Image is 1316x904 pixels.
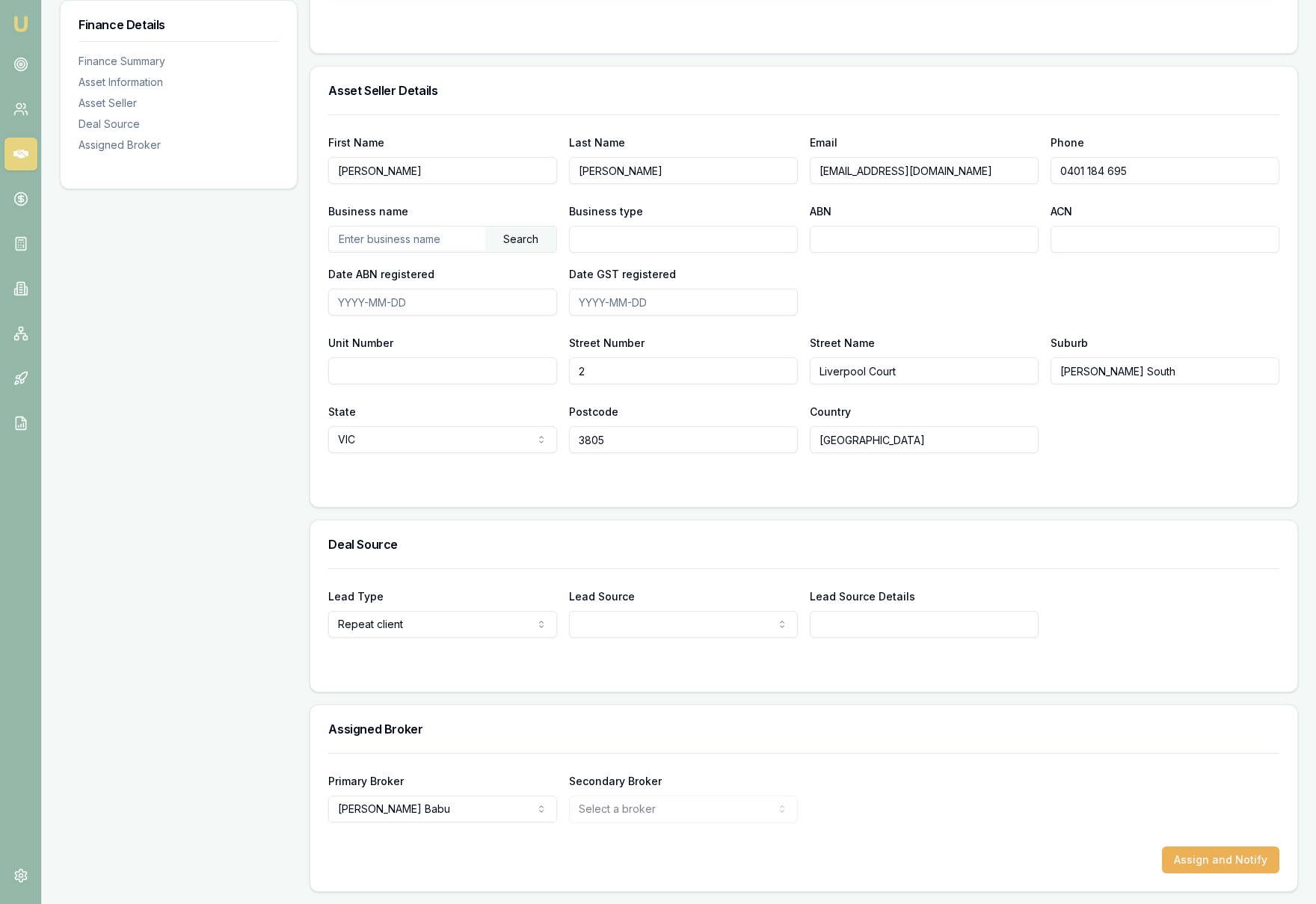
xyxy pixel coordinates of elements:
label: Date ABN registered [328,268,434,280]
label: ABN [810,205,831,218]
input: YYYY-MM-DD [328,289,557,316]
div: Search [485,227,556,252]
img: emu-icon-u.png [12,15,30,33]
h3: Deal Source [328,538,1279,550]
div: Asset Information [79,75,279,90]
label: Primary Broker [328,775,404,787]
label: Postcode [569,405,618,418]
label: Phone [1051,136,1084,149]
label: Business name [328,205,408,218]
label: Street Name [810,336,875,349]
label: Secondary Broker [569,775,662,787]
div: Assigned Broker [79,138,279,153]
input: Enter business name [329,227,485,250]
label: Unit Number [328,336,393,349]
h3: Assigned Broker [328,723,1279,735]
label: Lead Type [328,590,384,603]
label: Suburb [1051,336,1088,349]
label: Email [810,136,837,149]
div: Asset Seller [79,96,279,111]
label: Street Number [569,336,645,349]
label: Country [810,405,851,418]
label: Date GST registered [569,268,676,280]
label: Business type [569,205,643,218]
div: Finance Summary [79,54,279,69]
input: YYYY-MM-DD [569,289,798,316]
h3: Asset Seller Details [328,84,1279,96]
label: Last Name [569,136,625,149]
label: Lead Source [569,590,635,603]
h3: Finance Details [79,19,279,31]
label: Lead Source Details [810,590,915,603]
label: State [328,405,356,418]
label: First Name [328,136,384,149]
label: ACN [1051,205,1072,218]
button: Assign and Notify [1162,846,1279,873]
div: Deal Source [79,117,279,132]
